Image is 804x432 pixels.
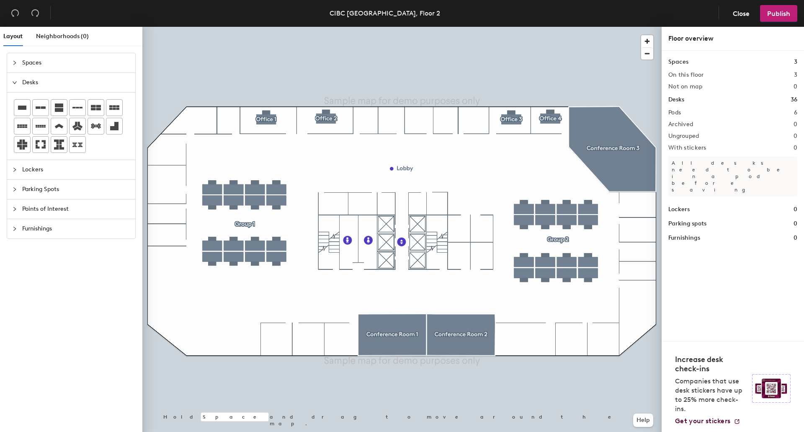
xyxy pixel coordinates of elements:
h1: Furnishings [668,233,700,243]
span: expanded [12,80,17,85]
div: CIBC [GEOGRAPHIC_DATA], Floor 2 [330,8,440,18]
h1: Desks [668,95,684,104]
span: Parking Spots [22,180,130,199]
button: Close [726,5,757,22]
span: Spaces [22,53,130,72]
h1: 36 [791,95,797,104]
span: Publish [767,10,790,18]
span: collapsed [12,187,17,192]
h1: 0 [794,219,797,228]
span: Get your stickers [675,417,730,425]
h2: Ungrouped [668,133,699,140]
h1: Lockers [668,205,690,214]
h2: Pods [668,109,681,116]
h2: On this floor [668,72,704,78]
span: Furnishings [22,219,130,238]
div: Floor overview [668,34,797,44]
button: Undo (⌘ + Z) [7,5,23,22]
h1: 0 [794,233,797,243]
span: collapsed [12,60,17,65]
h2: Archived [668,121,693,128]
h1: Parking spots [668,219,706,228]
h1: 3 [794,57,797,67]
p: All desks need to be in a pod before saving [668,156,797,197]
span: collapsed [12,226,17,231]
p: Companies that use desk stickers have up to 25% more check-ins. [675,377,747,414]
button: Redo (⌘ + ⇧ + Z) [27,5,44,22]
span: collapsed [12,167,17,172]
span: Desks [22,73,130,92]
h2: 0 [794,83,797,90]
h2: With stickers [668,145,706,151]
span: Lockers [22,160,130,179]
span: Neighborhoods (0) [36,33,89,40]
h4: Increase desk check-ins [675,355,747,373]
h2: 0 [794,133,797,140]
h2: 3 [794,72,797,78]
span: collapsed [12,207,17,212]
span: Close [733,10,750,18]
button: Publish [760,5,797,22]
h2: 6 [794,109,797,116]
a: Get your stickers [675,417,740,425]
h2: 0 [794,145,797,151]
img: Sticker logo [752,374,791,403]
button: Help [633,414,653,427]
span: Layout [3,33,23,40]
h2: Not on map [668,83,702,90]
span: Points of Interest [22,199,130,219]
h1: 0 [794,205,797,214]
h2: 0 [794,121,797,128]
h1: Spaces [668,57,688,67]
